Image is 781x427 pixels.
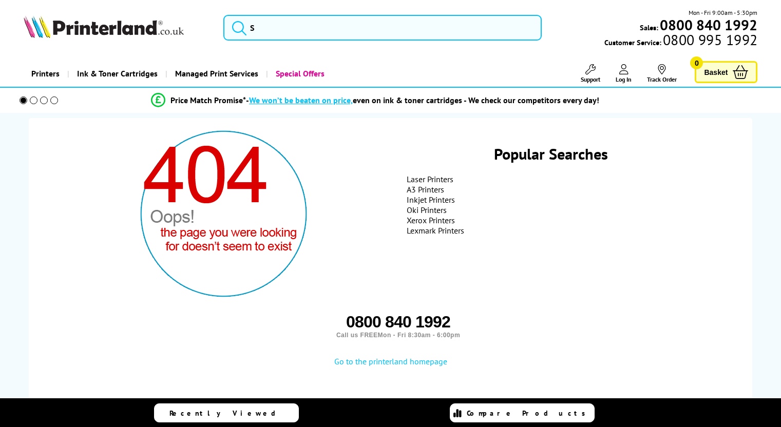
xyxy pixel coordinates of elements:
[450,403,595,422] a: Compare Products
[169,409,286,418] span: Recently Viewed
[24,15,184,38] img: Printerland Logo
[336,332,460,339] span: Mon - Fri 8:30am - 6:00pm
[165,61,266,87] a: Managed Print Services
[407,205,447,215] a: Oki Printers
[223,15,542,41] input: S
[407,184,444,195] a: A3 Printers
[604,35,757,47] span: Customer Service:
[647,64,677,83] a: Track Order
[154,403,299,422] a: Recently Viewed
[616,75,632,83] span: Log In
[321,313,460,341] span: 0800 840 1992
[266,61,332,87] a: Special Offers
[5,91,745,109] li: modal_Promise
[581,64,600,83] a: Support
[407,215,455,225] a: Xerox Printers
[407,174,453,184] a: Laser Printers
[690,56,703,69] span: 0
[581,75,600,83] span: Support
[334,356,447,366] a: Go to the printerland homepage
[391,144,712,164] h1: Popular Searches
[170,95,246,105] span: Price Match Promise*
[660,15,757,34] b: 0800 840 1992
[77,61,158,87] span: Ink & Toner Cartridges
[407,195,455,205] a: Inkjet Printers
[467,409,591,418] span: Compare Products
[24,15,211,40] a: Printerland Logo
[249,95,353,105] span: We won’t be beaten on price,
[661,35,757,45] span: 0800 995 1992
[616,64,632,83] a: Log In
[658,20,757,30] a: 0800 840 1992
[67,61,165,87] a: Ink & Toner Cartridges
[689,8,757,17] span: Mon - Fri 9:00am - 5:30pm
[246,95,599,105] div: - even on ink & toner cartridges - We check our competitors every day!
[407,225,464,236] a: Lexmark Printers
[336,332,378,339] span: Call us FREE
[704,65,728,79] span: Basket
[640,23,658,32] span: Sales:
[695,61,757,83] a: Basket 0
[24,61,67,87] a: Printers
